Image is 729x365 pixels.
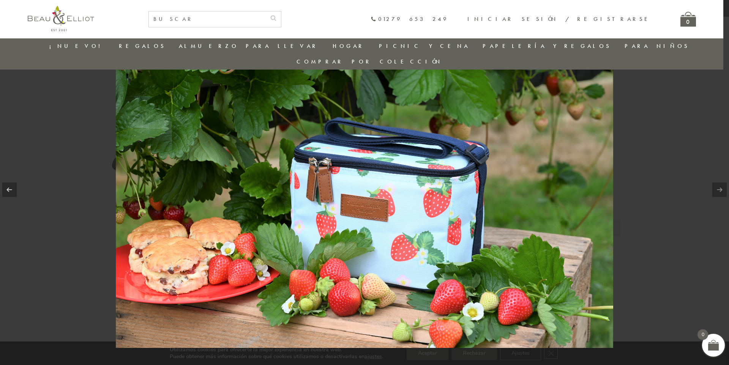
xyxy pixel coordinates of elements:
a: ¡Nuevo! [49,42,105,50]
font: 0 [702,331,704,338]
a: 0 [680,12,696,27]
a: Para niños [625,42,689,50]
input: BUSCAR [149,11,266,27]
a: Regalos [119,42,166,50]
a: Comprar por colección [297,58,442,65]
a: Próximo [712,182,727,197]
a: Picnic y cena [379,42,469,50]
a: Iniciar sesión / Registrarse [467,15,654,23]
a: 01279 653 249 [371,16,448,22]
img: logo [28,6,94,31]
a: Hogar [333,42,365,50]
font: 0 [686,18,690,26]
font: 01279 653 249 [378,15,448,23]
img: DSC_7136-scaled.jpg [116,17,613,348]
a: Anterior [2,182,17,197]
a: Papelería y regalos [483,42,611,50]
a: Almuerzo para llevar [179,42,319,50]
